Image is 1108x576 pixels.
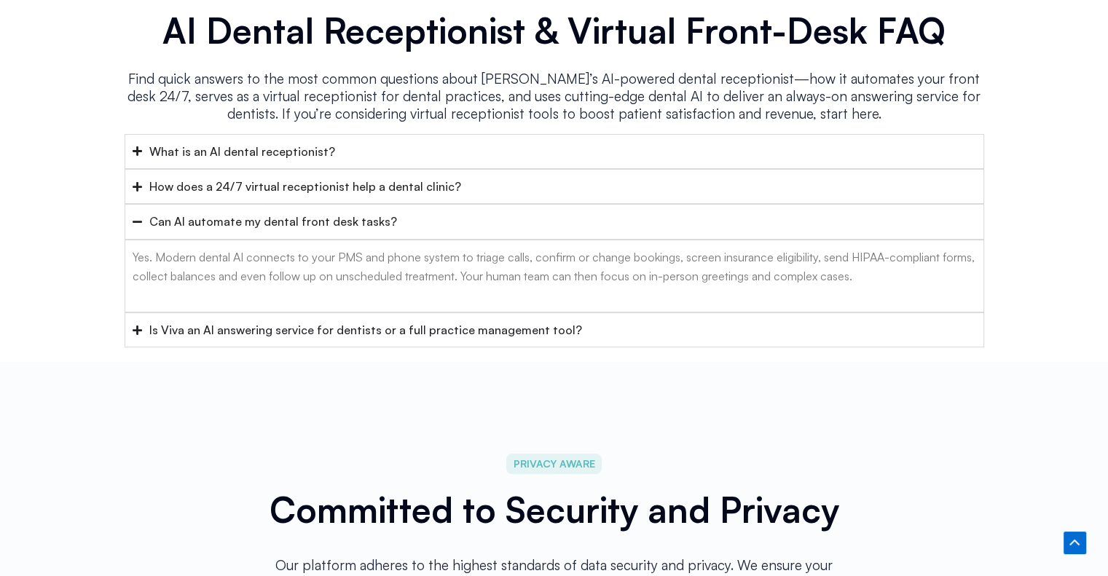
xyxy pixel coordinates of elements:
summary: What is an AI dental receptionist? [125,134,984,169]
div: Can AI automate my dental front desk tasks? [149,212,397,231]
h2: Committed to Security and Privacy [256,489,853,531]
summary: How does a 24/7 virtual receptionist help a dental clinic? [125,169,984,204]
div: How does a 24/7 virtual receptionist help a dental clinic? [149,177,461,196]
p: Find quick answers to the most common questions about [PERSON_NAME]’s AI-powered dental reception... [125,70,984,122]
h2: AI Dental Receptionist & Virtual Front-Desk FAQ [125,9,984,52]
summary: Is Viva an AI answering service for dentists or a full practice management tool? [125,312,984,347]
div: Is Viva an AI answering service for dentists or a full practice management tool? [149,320,582,339]
p: Yes. Modern dental AI connects to your PMS and phone system to triage calls, confirm or change bo... [133,248,976,286]
summary: Can AI automate my dental front desk tasks? [125,204,984,239]
div: What is an AI dental receptionist? [149,142,335,161]
span: PRIVACY AWARE [514,455,595,472]
div: Accordion. Open links with Enter or Space, close with Escape, and navigate with Arrow Keys [125,134,984,348]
